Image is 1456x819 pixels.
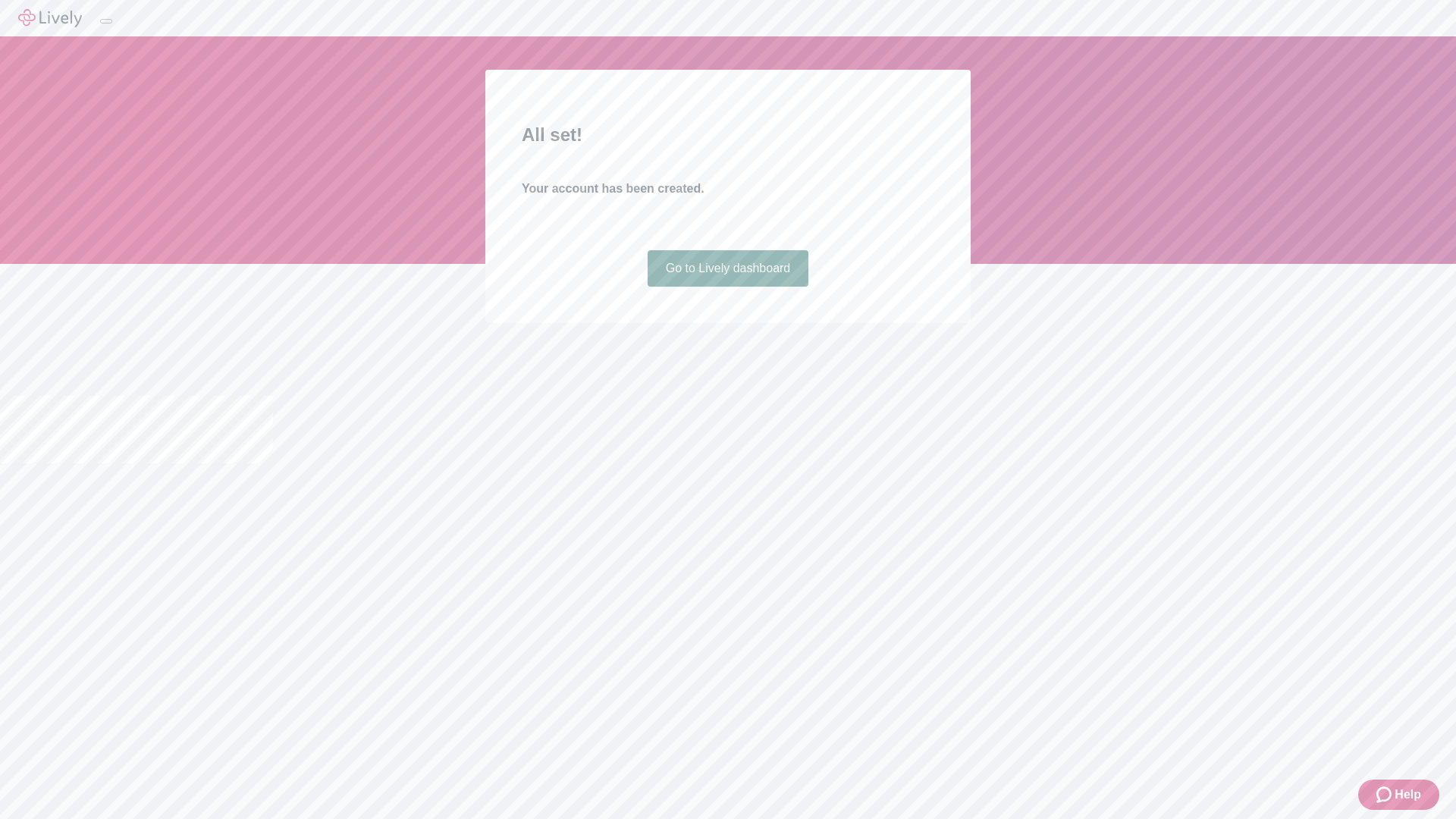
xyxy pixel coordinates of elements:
[648,250,809,287] a: Go to Lively dashboard
[522,180,934,198] h4: Your account has been created.
[522,121,934,149] h2: All set!
[1395,786,1421,804] span: Help
[100,19,112,24] button: Log out
[18,9,82,27] img: Lively
[1376,786,1395,804] svg: Zendesk support icon
[1358,780,1439,810] button: Zendesk support iconHelp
